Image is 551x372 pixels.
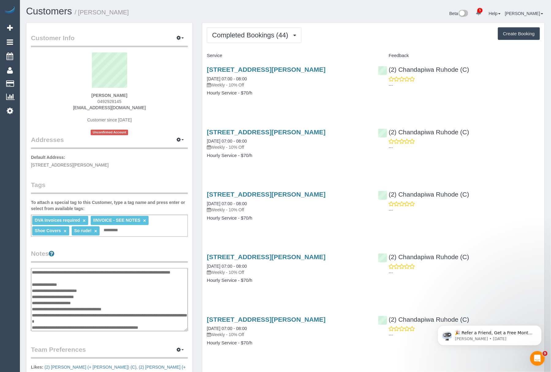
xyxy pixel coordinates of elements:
p: --- [389,332,540,338]
p: Weekly - 10% Off [207,144,369,150]
a: (2) Chandapiwa Ruhode (C) [378,316,469,323]
a: [EMAIL_ADDRESS][DOMAIN_NAME] [73,105,146,110]
a: Customers [26,6,72,17]
h4: Hourly Service - $70/h [207,153,369,158]
label: Default Address: [31,154,65,160]
img: New interface [458,10,468,18]
span: , [44,365,138,370]
span: So rude! [74,228,92,233]
span: 5 [477,8,483,13]
span: Completed Bookings (44) [212,31,291,39]
label: Likes: [31,364,43,370]
img: Automaid Logo [4,6,16,15]
p: Weekly - 10% Off [207,82,369,88]
a: (2) Chandapiwa Ruhode (C) [378,66,469,73]
a: 5 [473,6,484,20]
a: [STREET_ADDRESS][PERSON_NAME] [207,128,325,136]
a: [STREET_ADDRESS][PERSON_NAME] [207,253,325,260]
a: [STREET_ADDRESS][PERSON_NAME] [207,316,325,323]
span: DVA Invoices required [35,218,80,223]
h4: Service [207,53,369,58]
p: --- [389,82,540,88]
span: Customer since [DATE] [87,117,132,122]
h4: Hourly Service - $70/h [207,278,369,283]
span: 9 [543,351,548,356]
a: Help [489,11,501,16]
a: [STREET_ADDRESS][PERSON_NAME] [207,66,325,73]
a: (2) Chandapiwa Ruhode (C) [378,191,469,198]
a: [DATE] 07:00 - 08:00 [207,76,247,81]
a: (2) Chandapiwa Ruhode (C) [378,253,469,260]
span: 0492928145 [97,99,121,104]
span: [STREET_ADDRESS][PERSON_NAME] [31,163,109,167]
button: Completed Bookings (44) [207,27,301,43]
label: To attach a special tag to this Customer, type a tag name and press enter or select from availabl... [31,199,188,212]
legend: Customer Info [31,33,188,47]
p: --- [389,144,540,151]
p: Weekly - 10% Off [207,332,369,338]
a: [PERSON_NAME] [505,11,543,16]
h4: Hourly Service - $70/h [207,340,369,346]
a: Beta [450,11,469,16]
button: Create Booking [498,27,540,40]
p: Weekly - 10% Off [207,207,369,213]
a: [STREET_ADDRESS][PERSON_NAME] [207,191,325,198]
p: --- [389,207,540,213]
legend: Team Preferences [31,345,188,359]
iframe: Intercom notifications message [428,313,551,355]
a: × [83,218,85,223]
h4: Feedback [378,53,540,58]
a: × [94,228,97,234]
h4: Hourly Service - $70/h [207,90,369,96]
strong: [PERSON_NAME] [91,93,127,98]
a: (2) [PERSON_NAME] (+ [PERSON_NAME]) (C) [44,365,136,370]
p: Weekly - 10% Off [207,269,369,275]
h4: Hourly Service - $70/h [207,216,369,221]
iframe: Intercom live chat [530,351,545,366]
a: [DATE] 07:00 - 08:00 [207,264,247,269]
small: / [PERSON_NAME] [75,9,129,16]
a: (2) Chandapiwa Ruhode (C) [378,128,469,136]
a: [DATE] 07:00 - 08:00 [207,139,247,144]
a: × [143,218,146,223]
span: IINVOICE - SEE NOTES [93,218,140,223]
a: [DATE] 07:00 - 08:00 [207,201,247,206]
a: [DATE] 07:00 - 08:00 [207,326,247,331]
a: × [64,228,66,234]
legend: Tags [31,180,188,194]
span: Unconfirmed Account [91,130,128,135]
p: --- [389,270,540,276]
span: Shoe Covers [35,228,61,233]
legend: Notes [31,249,188,263]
